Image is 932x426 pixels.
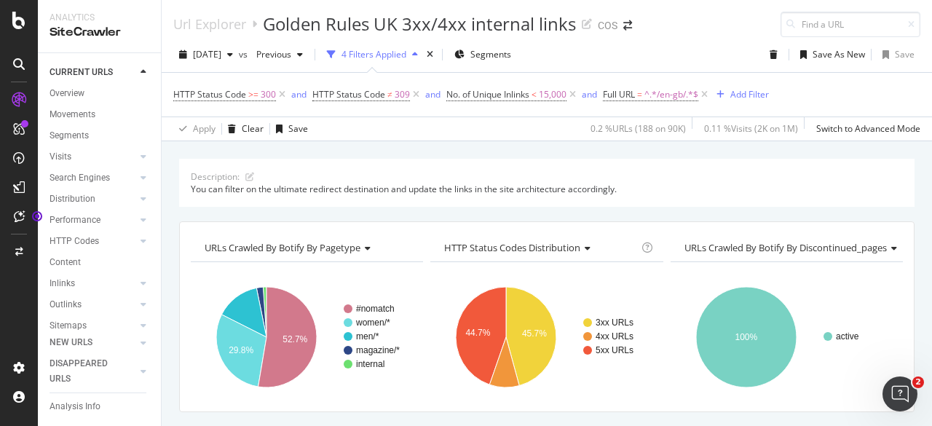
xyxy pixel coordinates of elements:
[173,88,246,100] span: HTTP Status Code
[191,170,240,183] div: Description:
[441,236,638,259] h4: HTTP Status Codes Distribution
[50,276,75,291] div: Inlinks
[356,345,400,355] text: magazine/*
[242,122,264,135] div: Clear
[816,122,920,135] div: Switch to Advanced Mode
[425,87,441,101] button: and
[50,107,151,122] a: Movements
[50,356,136,387] a: DISAPPEARED URLS
[288,122,308,135] div: Save
[387,88,392,100] span: ≠
[582,87,597,101] button: and
[191,274,419,401] svg: A chart.
[591,122,686,135] div: 0.2 % URLs ( 188 on 90K )
[50,24,149,41] div: SiteCrawler
[173,43,239,66] button: [DATE]
[191,183,903,195] div: You can filter on the ultimate redirect destination and update the links in the site architecture...
[50,213,136,228] a: Performance
[50,12,149,24] div: Analytics
[50,399,151,414] a: Analysis Info
[794,43,865,66] button: Save As New
[877,43,915,66] button: Save
[395,84,410,105] span: 309
[603,88,635,100] span: Full URL
[355,317,390,328] text: women/*
[202,236,410,259] h4: URLs Crawled By Botify By pagetype
[222,117,264,141] button: Clear
[637,88,642,100] span: =
[356,304,395,314] text: #nomatch
[341,48,406,60] div: 4 Filters Applied
[50,86,84,101] div: Overview
[623,20,632,31] div: arrow-right-arrow-left
[50,86,151,101] a: Overview
[50,192,136,207] a: Distribution
[356,359,384,369] text: internal
[704,122,798,135] div: 0.11 % Visits ( 2K on 1M )
[912,376,924,388] span: 2
[781,12,920,37] input: Find a URL
[684,241,887,254] span: URLs Crawled By Botify By discontinued_pages
[263,12,576,36] div: Golden Rules UK 3xx/4xx internal links
[248,88,258,100] span: >=
[283,335,307,345] text: 52.7%
[470,48,511,60] span: Segments
[50,65,113,80] div: CURRENT URLS
[250,43,309,66] button: Previous
[425,88,441,100] div: and
[711,86,769,103] button: Add Filter
[50,356,123,387] div: DISAPPEARED URLS
[50,65,136,80] a: CURRENT URLS
[895,48,915,60] div: Save
[291,87,307,101] button: and
[261,84,276,105] span: 300
[50,297,82,312] div: Outlinks
[598,18,617,33] div: COS
[596,345,633,355] text: 5xx URLs
[173,16,246,32] a: Url Explorer
[671,274,899,401] div: A chart.
[193,48,221,60] span: 2025 Aug. 6th
[430,274,659,401] svg: A chart.
[532,88,537,100] span: <
[50,192,95,207] div: Distribution
[446,88,529,100] span: No. of Unique Inlinks
[321,43,424,66] button: 4 Filters Applied
[229,345,253,355] text: 29.8%
[582,88,597,100] div: and
[50,234,99,249] div: HTTP Codes
[250,48,291,60] span: Previous
[50,149,71,165] div: Visits
[50,149,136,165] a: Visits
[356,331,379,342] text: men/*
[50,107,95,122] div: Movements
[50,170,110,186] div: Search Engines
[735,332,757,342] text: 100%
[193,122,216,135] div: Apply
[810,117,920,141] button: Switch to Advanced Mode
[291,88,307,100] div: and
[50,128,151,143] a: Segments
[31,210,44,223] div: Tooltip anchor
[466,328,491,338] text: 44.7%
[50,297,136,312] a: Outlinks
[270,117,308,141] button: Save
[596,317,633,328] text: 3xx URLs
[444,241,580,254] span: HTTP Status Codes Distribution
[682,236,909,259] h4: URLs Crawled By Botify By discontinued_pages
[50,318,136,334] a: Sitemaps
[50,128,89,143] div: Segments
[50,234,136,249] a: HTTP Codes
[50,213,100,228] div: Performance
[50,335,92,350] div: NEW URLS
[205,241,360,254] span: URLs Crawled By Botify By pagetype
[539,84,566,105] span: 15,000
[239,48,250,60] span: vs
[50,318,87,334] div: Sitemaps
[424,47,436,62] div: times
[522,328,547,339] text: 45.7%
[50,276,136,291] a: Inlinks
[173,117,216,141] button: Apply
